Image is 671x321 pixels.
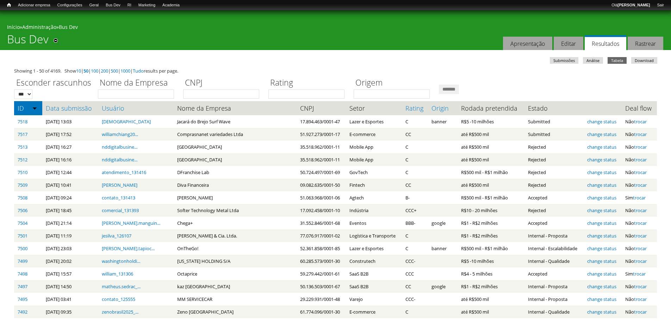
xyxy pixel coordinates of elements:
[297,293,346,305] td: 29.229.931/0001-48
[458,179,524,191] td: até R$500 mil
[622,101,657,115] th: Deal flow
[268,77,349,89] label: Rating
[503,37,552,50] a: Apresentação
[102,220,160,226] a: [PERSON_NAME].manguin...
[297,267,346,280] td: 59.279.442/0001-61
[346,305,402,318] td: E-commerce
[524,101,584,115] th: Estado
[46,105,95,112] a: Data submissão
[83,68,88,74] a: 50
[346,255,402,267] td: Construtech
[18,144,27,150] a: 7513
[402,293,428,305] td: CCC-
[42,267,98,280] td: [DATE] 15:57
[587,245,616,252] a: change status
[524,293,584,305] td: Internal - Proposta
[402,280,428,293] td: CC
[102,118,151,125] a: [DEMOGRAPHIC_DATA]
[174,267,297,280] td: Octaprice
[608,57,627,64] a: Tabela
[174,141,297,153] td: [GEOGRAPHIC_DATA]
[174,101,297,115] th: Nome da Empresa
[159,2,183,9] a: Academia
[102,169,146,175] a: atendimento_131416
[653,2,667,9] a: Sair
[102,296,135,302] a: contato_125555
[346,179,402,191] td: Fintech
[402,128,428,141] td: CC
[18,220,27,226] a: 7504
[102,245,155,252] a: [PERSON_NAME].tapioc...
[18,233,27,239] a: 7501
[524,179,584,191] td: Rejected
[524,153,584,166] td: Rejected
[622,128,657,141] td: Não
[102,105,170,112] a: Usuário
[42,153,98,166] td: [DATE] 16:16
[102,156,137,163] a: nddigitalbusine...
[524,242,584,255] td: Internal - Escalabilidade
[587,156,616,163] a: change status
[634,156,647,163] a: trocar
[76,68,81,74] a: 10
[297,128,346,141] td: 51.927.273/0001-17
[18,283,27,290] a: 7497
[587,309,616,315] a: change status
[458,166,524,179] td: R$500 mil - R$1 milhão
[622,305,657,318] td: Não
[622,293,657,305] td: Não
[585,35,626,50] a: Resultados
[346,128,402,141] td: E-commerce
[634,283,647,290] a: trocar
[587,131,616,137] a: change status
[622,179,657,191] td: Não
[634,144,647,150] a: trocar
[622,255,657,267] td: Não
[101,68,108,74] a: 200
[18,271,27,277] a: 7498
[32,106,37,110] img: ordem crescente
[174,153,297,166] td: [GEOGRAPHIC_DATA]
[622,191,657,204] td: Sim
[587,144,616,150] a: change status
[634,131,647,137] a: trocar
[346,229,402,242] td: Logística e Transporte
[174,255,297,267] td: [US_STATE] HOLDING S/A
[18,105,39,112] a: ID
[346,217,402,229] td: Eventos
[458,305,524,318] td: até R$500 mil
[297,141,346,153] td: 35.518.962/0001-11
[634,258,647,264] a: trocar
[458,141,524,153] td: até R$500 mil
[42,255,98,267] td: [DATE] 20:02
[634,309,647,315] a: trocar
[7,32,49,50] h1: Bus Dev
[18,296,27,302] a: 7495
[297,101,346,115] th: CNPJ
[102,309,138,315] a: zenobrasil2025_...
[346,204,402,217] td: Indústria
[42,242,98,255] td: [DATE] 23:03
[458,217,524,229] td: R$1 - R$2 milhões
[634,118,647,125] a: trocar
[42,191,98,204] td: [DATE] 09:24
[124,2,135,9] a: RI
[102,283,141,290] a: matheus.sedrac_...
[402,141,428,153] td: C
[587,220,616,226] a: change status
[7,24,20,30] a: Início
[297,255,346,267] td: 60.285.573/0001-30
[402,267,428,280] td: CCC
[102,271,133,277] a: william_131306
[42,141,98,153] td: [DATE] 16:27
[174,204,297,217] td: Softer Technology Metal Ltda
[622,242,657,255] td: Não
[587,283,616,290] a: change status
[7,24,664,32] div: » »
[174,179,297,191] td: Diva Financeira
[42,204,98,217] td: [DATE] 18:45
[18,118,27,125] a: 7518
[14,67,657,74] div: Showing 1 - 50 of 4169. Show | | | | | | results per page.
[91,68,98,74] a: 100
[524,255,584,267] td: Internal - Qualidade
